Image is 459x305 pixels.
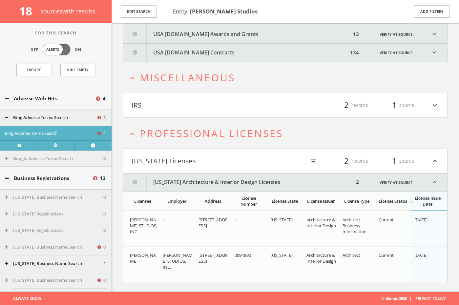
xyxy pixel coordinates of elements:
i: expand_less [128,74,137,83]
i: expand_less [430,155,439,167]
a: Verify at source [371,44,421,62]
a: Privacy Policy [415,296,446,301]
span: 0 [103,277,106,284]
span: 4 [103,130,106,137]
button: [US_STATE] Licenses [132,155,285,167]
span: [PERSON_NAME] [130,252,156,264]
div: 134 [348,44,361,62]
i: arrow_downward [408,198,414,204]
span: [STREET_ADDRESS] [198,252,228,264]
span: For This Search [30,30,81,36]
span: 12 [100,174,106,182]
div: Employer [163,198,192,204]
a: Export [16,64,51,76]
button: Edit Search [121,5,157,18]
div: records [329,100,368,111]
span: On [75,47,81,52]
span: 0 [103,227,106,234]
button: Bing Adverse Terms Search [5,114,96,121]
span: [DATE] [414,252,428,258]
span: | [407,296,414,301]
span: 0 [103,194,106,201]
span: Off [31,47,38,52]
div: 13 [351,25,361,43]
span: 4 [103,95,106,102]
div: Address [198,198,227,204]
span: Entity: [173,8,258,15]
span: 2 [341,155,351,167]
div: 2 [354,173,361,191]
button: Add Filters [414,5,450,18]
i: expand_less [421,173,447,191]
span: Current [379,217,394,223]
span: 1 [389,99,399,111]
i: expand_less [128,130,137,138]
span: 1 [389,155,399,167]
button: USA [DOMAIN_NAME] Contracts [123,44,348,62]
button: [US_STATE] Business Name Search [5,194,103,201]
span: [DATE] [414,217,428,223]
span: [PERSON_NAME] STUDIOS, INC. [130,217,157,234]
span: Current [379,252,394,258]
button: Bing Adverse Terms Search [5,130,96,137]
div: source [375,100,414,111]
span: Architecture & Interior Design [306,252,336,264]
span: 18 [19,3,38,19]
div: source [375,155,414,167]
span: Architecture & Interior Design [306,217,336,229]
i: filter_list [310,158,317,165]
div: Licensee [130,198,156,204]
div: License Status [379,198,407,204]
span: -- [235,217,237,223]
button: [US_STATE] Business Name Search [5,277,96,284]
a: Verify at source [371,173,421,191]
i: expand_more [430,100,439,111]
div: License State [271,198,300,204]
span: [US_STATE] [271,252,293,258]
span: 0 [103,244,106,251]
span: Always Know. [5,292,42,305]
button: Google Adverse Terms Search [5,155,103,162]
a: Verify at source [371,25,421,43]
button: [US_STATE] Business Name Search [5,260,103,267]
span: Architect [343,252,360,258]
button: expand_lessProfessional Licenses [128,128,448,139]
span: [US_STATE] [271,217,293,223]
span: Miscellaneous [140,71,235,84]
div: records [329,155,368,167]
i: expand_more [421,44,447,62]
span: 4 [103,260,106,267]
span: source s with results [40,7,95,15]
button: expand_lessMiscellaneous [128,72,448,83]
span: 0 [103,155,106,162]
button: Business Registrations [5,174,92,182]
button: [US_STATE] Registrations [5,227,103,234]
span: -- [163,217,165,223]
span: [STREET_ADDRESS] [198,217,228,229]
span: 4 [103,114,106,121]
span: © illumis 2025 [382,292,454,305]
div: License Issuer [306,198,335,204]
div: License Number [235,195,263,207]
div: grid [123,211,447,282]
span: Architect Business Information [343,217,366,234]
div: License Issue Date [414,195,441,207]
span: 0 [103,211,106,217]
button: USA [DOMAIN_NAME] Awards and Grants [123,25,351,43]
a: Verify at source [37,140,74,150]
span: [PERSON_NAME] STUDIOS, INC. [163,252,193,270]
button: [US_STATE] Architecture & Interior Design Licenses [123,173,354,191]
div: License Type [343,198,371,204]
button: [US_STATE] Registrations [5,211,103,217]
span: 0094890 [235,252,251,258]
span: Professional Licenses [140,127,283,140]
button: Hide Empty [60,64,95,76]
button: [US_STATE] Business Name Search [5,244,96,251]
b: [PERSON_NAME] Studios [190,8,258,15]
i: expand_more [421,25,447,43]
span: 2 [341,99,351,111]
button: Adverse Web Hits [5,95,95,102]
button: IRS [132,100,285,111]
